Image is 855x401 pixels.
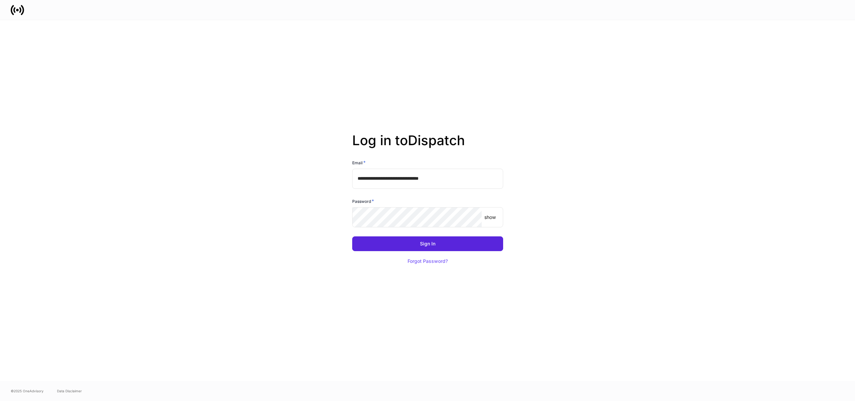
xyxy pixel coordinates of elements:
[352,198,374,205] h6: Password
[420,241,435,246] div: Sign In
[11,388,44,394] span: © 2025 OneAdvisory
[352,132,503,159] h2: Log in to Dispatch
[352,159,366,166] h6: Email
[399,254,456,269] button: Forgot Password?
[57,388,82,394] a: Data Disclaimer
[352,236,503,251] button: Sign In
[408,259,448,264] div: Forgot Password?
[484,214,496,221] p: show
